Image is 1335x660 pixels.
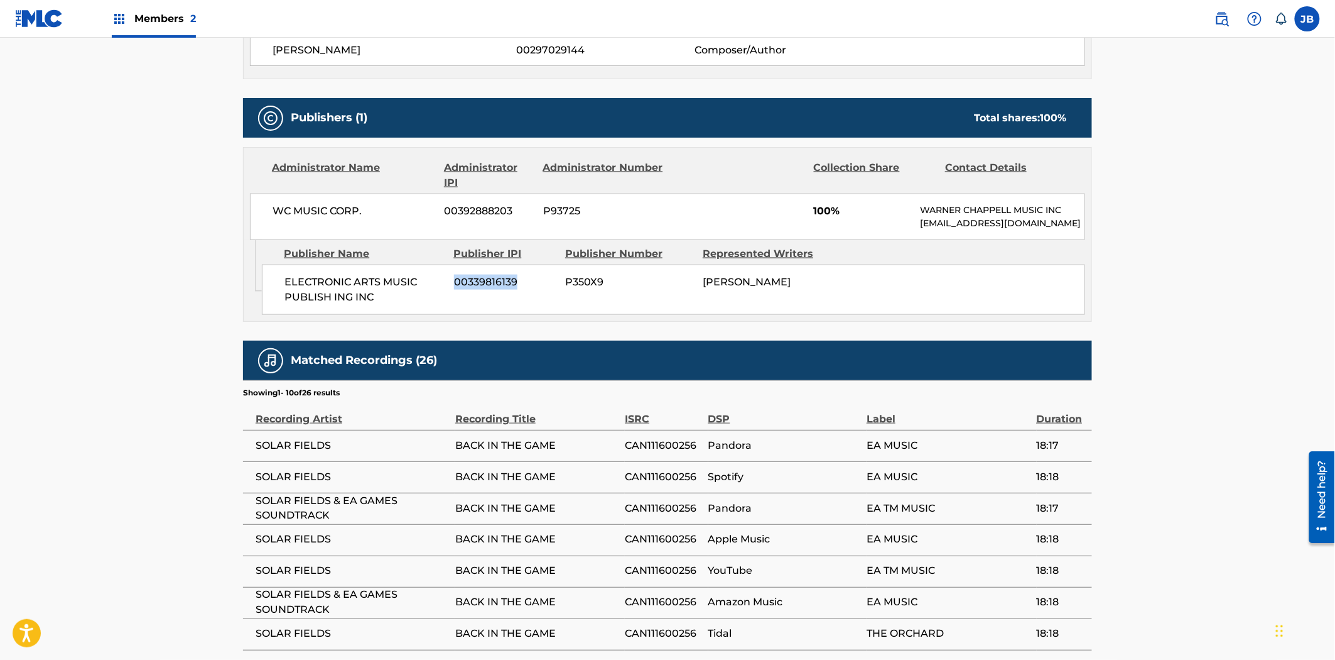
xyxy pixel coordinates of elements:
[273,43,516,58] span: [PERSON_NAME]
[974,111,1067,126] div: Total shares:
[455,595,619,610] span: BACK IN THE GAME
[1272,600,1335,660] iframe: Chat Widget
[708,470,861,485] span: Spotify
[625,564,701,579] span: CAN111600256
[190,13,196,25] span: 2
[867,532,1030,547] span: EA MUSIC
[708,564,861,579] span: YouTube
[256,564,449,579] span: SOLAR FIELDS
[112,11,127,26] img: Top Rightsholders
[256,399,449,427] div: Recording Artist
[455,532,619,547] span: BACK IN THE GAME
[921,217,1084,230] p: [EMAIL_ADDRESS][DOMAIN_NAME]
[867,595,1030,610] span: EA MUSIC
[15,9,63,28] img: MLC Logo
[814,204,911,219] span: 100%
[921,204,1084,217] p: WARNER CHAPPELL MUSIC INC
[543,204,665,219] span: P93725
[1037,564,1086,579] span: 18:18
[263,353,278,368] img: Matched Recordings
[867,627,1030,642] span: THE ORCHARD
[708,438,861,453] span: Pandora
[703,246,831,261] div: Represented Writers
[625,532,701,547] span: CAN111600256
[1276,612,1284,650] div: Drag
[708,627,861,642] span: Tidal
[1037,501,1086,516] span: 18:17
[284,275,445,305] span: ELECTRONIC ARTS MUSIC PUBLISH ING INC
[867,564,1030,579] span: EA TM MUSIC
[1037,470,1086,485] span: 18:18
[243,387,340,399] p: Showing 1 - 10 of 26 results
[455,627,619,642] span: BACK IN THE GAME
[1037,532,1086,547] span: 18:18
[453,246,556,261] div: Publisher IPI
[272,160,435,190] div: Administrator Name
[1214,11,1230,26] img: search
[445,204,534,219] span: 00392888203
[291,111,367,125] h5: Publishers (1)
[263,111,278,126] img: Publishers
[256,470,449,485] span: SOLAR FIELDS
[1275,13,1287,25] div: Notifications
[444,160,533,190] div: Administrator IPI
[625,501,701,516] span: CAN111600256
[284,246,444,261] div: Publisher Name
[256,493,449,524] span: SOLAR FIELDS & EA GAMES SOUNDTRACK
[1037,627,1086,642] span: 18:18
[455,501,619,516] span: BACK IN THE GAME
[454,275,556,290] span: 00339816139
[708,501,861,516] span: Pandora
[256,588,449,618] span: SOLAR FIELDS & EA GAMES SOUNDTRACK
[708,532,861,547] span: Apple Music
[708,595,861,610] span: Amazon Music
[625,595,701,610] span: CAN111600256
[625,399,701,427] div: ISRC
[867,438,1030,453] span: EA MUSIC
[703,276,791,288] span: [PERSON_NAME]
[1040,112,1067,124] span: 100 %
[291,353,437,368] h5: Matched Recordings (26)
[814,160,936,190] div: Collection Share
[695,43,857,58] span: Composer/Author
[625,627,701,642] span: CAN111600256
[256,627,449,642] span: SOLAR FIELDS
[708,399,861,427] div: DSP
[945,160,1067,190] div: Contact Details
[455,470,619,485] span: BACK IN THE GAME
[867,470,1030,485] span: EA MUSIC
[867,399,1030,427] div: Label
[1295,6,1320,31] div: User Menu
[1242,6,1267,31] div: Help
[543,160,664,190] div: Administrator Number
[1037,595,1086,610] span: 18:18
[625,470,701,485] span: CAN111600256
[134,11,196,26] span: Members
[1247,11,1262,26] img: help
[256,438,449,453] span: SOLAR FIELDS
[565,275,693,290] span: P350X9
[455,399,619,427] div: Recording Title
[516,43,695,58] span: 00297029144
[565,246,693,261] div: Publisher Number
[455,438,619,453] span: BACK IN THE GAME
[256,532,449,547] span: SOLAR FIELDS
[867,501,1030,516] span: EA TM MUSIC
[1037,438,1086,453] span: 18:17
[1300,447,1335,548] iframe: Resource Center
[1209,6,1235,31] a: Public Search
[273,204,435,219] span: WC MUSIC CORP.
[455,564,619,579] span: BACK IN THE GAME
[1037,399,1086,427] div: Duration
[625,438,701,453] span: CAN111600256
